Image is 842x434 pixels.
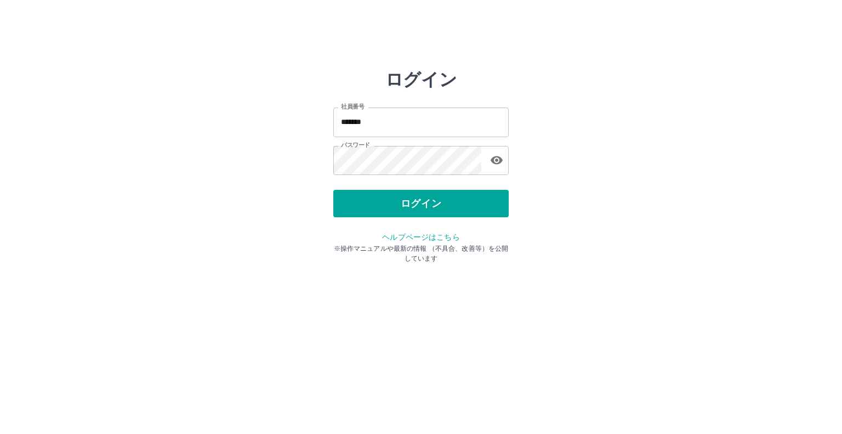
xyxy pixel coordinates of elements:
h2: ログイン [385,69,457,90]
label: パスワード [341,141,370,149]
button: ログイン [333,190,509,217]
p: ※操作マニュアルや最新の情報 （不具合、改善等）を公開しています [333,244,509,263]
label: 社員番号 [341,103,364,111]
a: ヘルプページはこちら [382,233,459,241]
